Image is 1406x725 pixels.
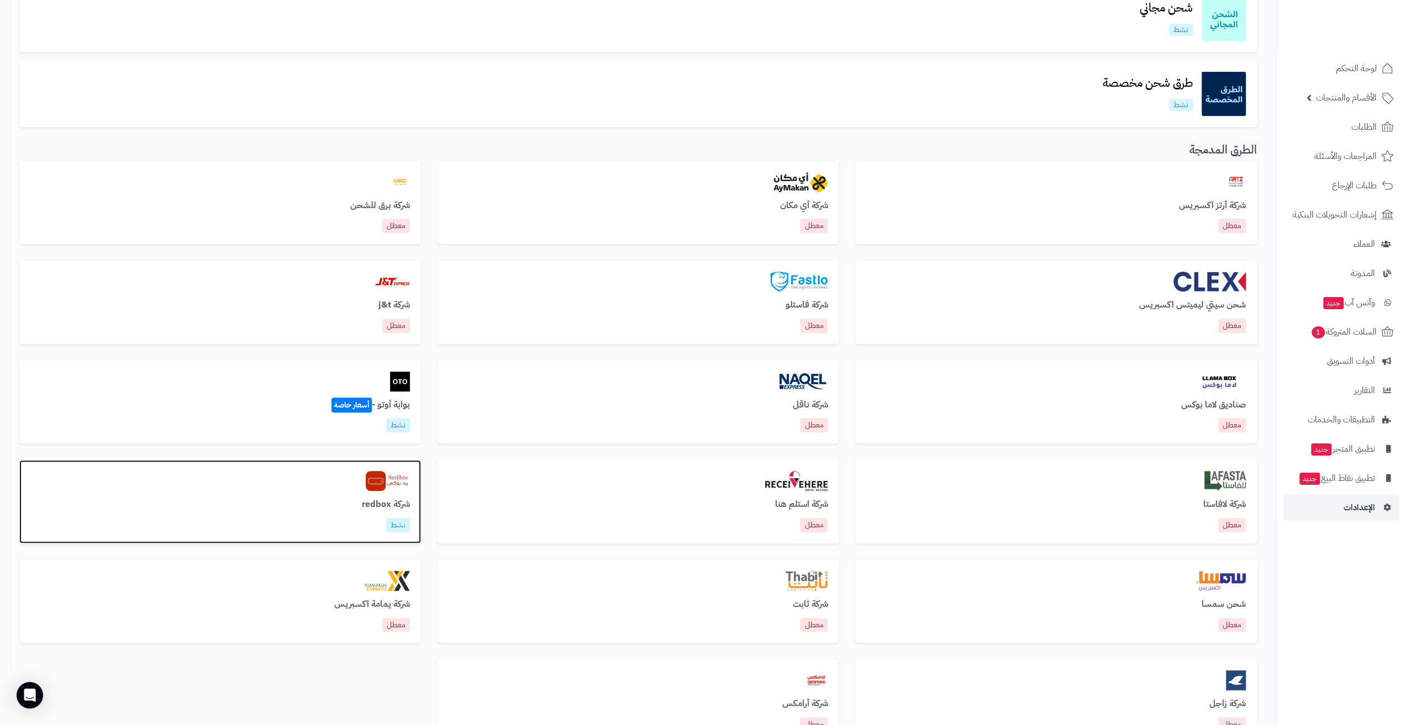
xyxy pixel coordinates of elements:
[866,600,1246,610] h3: شحن سمسا
[1283,172,1399,199] a: طلبات الإرجاع
[1283,231,1399,257] a: العملاء
[1331,17,1396,40] img: logo-2.png
[449,201,828,211] h3: شركة أي مكان
[1283,494,1399,521] a: الإعدادات
[19,361,421,444] a: otoبوابة أوتو -أسعار خاصةنشط
[1169,99,1193,111] p: نشط
[805,670,828,690] img: aramex
[866,500,1246,510] h3: شركة لافاستا
[438,261,839,344] a: fastloشركة فاستلومعطل
[364,571,410,591] img: yamamahexpress
[30,500,410,510] h3: شركة redbox
[19,144,1257,156] h3: الطرق المدمجة
[390,172,410,192] img: barq
[382,219,410,233] p: معطل
[1131,2,1202,14] h3: شحن مجاني
[855,460,1257,543] a: lafastaشركة لافاستامعطل
[1283,114,1399,140] a: الطلبات
[30,400,410,410] h3: بوابة أوتو -
[1322,295,1375,310] span: وآتس آب
[1283,202,1399,228] a: إشعارات التحويلات البنكية
[778,372,828,391] img: naqel
[449,600,828,610] h3: شركة ثابت
[1283,348,1399,374] a: أدوات التسويق
[1316,90,1377,105] span: الأقسام والمنتجات
[1283,289,1399,316] a: وآتس آبجديد
[1283,436,1399,462] a: تطبيق المتجرجديد
[1308,412,1375,427] span: التطبيقات والخدمات
[1354,383,1375,398] span: التقارير
[773,172,828,192] img: aymakan
[800,518,828,532] p: معطل
[1226,670,1246,690] img: zajel
[438,161,839,245] a: aymakanشركة أي مكانمعطل
[19,460,421,543] a: redboxشركة redboxنشط
[449,400,828,410] h3: شركة ناقل
[786,571,828,591] img: thabit
[17,682,43,708] div: Open Intercom Messenger
[1094,77,1202,89] h3: طرق شحن مخصصة
[800,618,828,632] p: معطل
[1351,119,1377,135] span: الطلبات
[30,201,410,211] h3: شركة برق للشحن
[449,500,828,510] h3: شركة استلم هنا
[386,418,410,432] p: نشط
[382,319,410,333] p: معطل
[1283,319,1399,345] a: السلات المتروكة1
[1344,500,1375,515] span: الإعدادات
[438,560,839,643] a: thabitشركة ثابتمعطل
[386,518,410,532] p: نشط
[765,471,828,491] img: aymakan
[438,361,839,444] a: naqelشركة ناقلمعطل
[1283,143,1399,170] a: المراجعات والأسئلة
[382,618,410,632] p: معطل
[1332,178,1377,193] span: طلبات الإرجاع
[1311,443,1331,456] span: جديد
[1169,24,1193,36] p: نشط
[800,319,828,333] p: معطل
[1173,272,1246,292] img: clex
[855,161,1257,245] a: artzexpressشركة أرتز اكسبريسمعطل
[1226,172,1246,192] img: artzexpress
[1311,326,1325,339] span: 1
[1293,207,1377,223] span: إشعارات التحويلات البنكية
[866,400,1246,410] h3: صناديق لاما بوكس
[366,471,410,491] img: redbox
[1283,465,1399,491] a: تطبيق نقاط البيعجديد
[855,261,1257,344] a: clexشحن سيتي ليميتس اكسبريسمعطل
[866,201,1246,211] h3: شركة أرتز اكسبريس
[1310,441,1375,457] span: تطبيق المتجر
[449,300,828,310] h3: شركة فاستلو
[1283,377,1399,404] a: التقارير
[1283,406,1399,433] a: التطبيقات والخدمات
[1204,471,1246,491] img: lafasta
[855,560,1257,643] a: smsaشحن سمسامعطل
[866,300,1246,310] h3: شحن سيتي ليميتس اكسبريس
[1218,518,1246,532] p: معطل
[375,272,410,292] img: jt
[1327,353,1375,369] span: أدوات التسويق
[1193,372,1246,391] img: llamabox
[1218,618,1246,632] p: معطل
[1283,260,1399,287] a: المدونة
[855,361,1257,444] a: llamaboxصناديق لاما بوكسمعطل
[1218,418,1246,432] p: معطل
[770,272,828,292] img: fastlo
[800,219,828,233] p: معطل
[1323,297,1344,309] span: جديد
[1094,77,1202,110] a: طرق شحن مخصصةنشط
[1336,61,1377,76] span: لوحة التحكم
[438,460,839,543] a: aymakanشركة استلم هنامعطل
[1298,470,1375,486] span: تطبيق نقاط البيع
[449,699,828,709] h3: شركة أرامكس
[1314,149,1377,164] span: المراجعات والأسئلة
[331,398,372,412] span: أسعار خاصة
[30,300,410,310] h3: شركة j&t
[19,560,421,643] a: yamamahexpressشركة يمامة اكسبريسمعطل
[1218,319,1246,333] p: معطل
[1351,266,1375,281] span: المدونة
[30,600,410,610] h3: شركة يمامة اكسبريس
[390,372,410,391] img: oto
[800,418,828,432] p: معطل
[1283,55,1399,82] a: لوحة التحكم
